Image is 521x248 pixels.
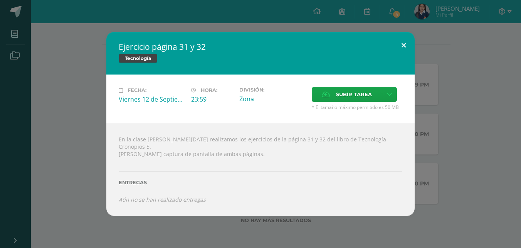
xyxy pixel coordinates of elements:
span: Tecnología [119,54,157,63]
div: Viernes 12 de Septiembre [119,95,185,104]
span: Hora: [201,87,217,93]
div: En la clase [PERSON_NAME][DATE] realizamos los ejercicios de la página 31 y 32 del libro de Tecno... [106,123,415,216]
span: * El tamaño máximo permitido es 50 MB [312,104,402,110]
label: Entregas [119,180,402,185]
button: Close (Esc) [393,32,415,58]
label: División: [239,87,306,93]
i: Aún no se han realizado entregas [119,196,206,203]
div: Zona [239,95,306,103]
span: Subir tarea [336,87,372,102]
span: Fecha: [128,87,146,93]
h2: Ejercicio página 31 y 32 [119,41,402,52]
div: 23:59 [191,95,233,104]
